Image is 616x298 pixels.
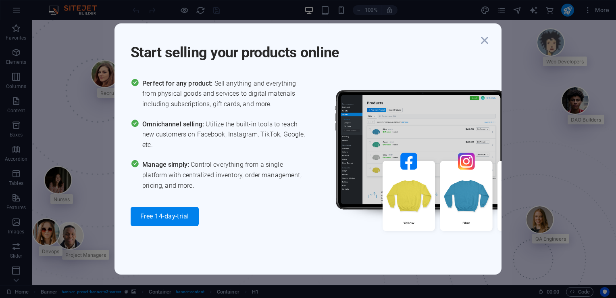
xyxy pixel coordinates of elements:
[131,33,477,62] h1: Start selling your products online
[142,161,191,168] span: Manage simply:
[322,78,564,255] img: promo_image.png
[142,120,206,128] span: Omnichannel selling:
[142,78,308,109] span: Sell anything and everything from physical goods and services to digital materials including subs...
[131,207,199,226] button: Free 14-day-trial
[142,159,308,191] span: Control everything from a single platform with centralized inventory, order management, pricing, ...
[140,213,189,220] span: Free 14-day-trial
[142,119,308,150] span: Utilize the built-in tools to reach new customers on Facebook, Instagram, TikTok, Google, etc.
[142,80,214,87] span: Perfect for any product:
